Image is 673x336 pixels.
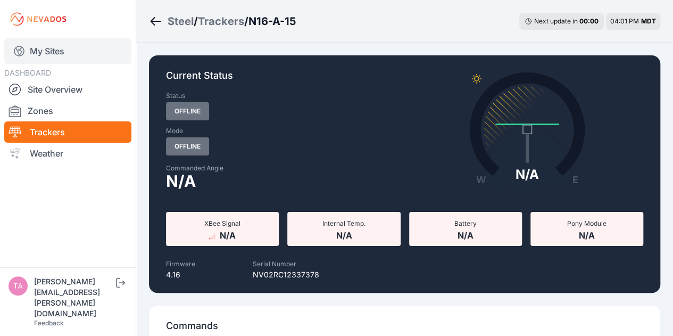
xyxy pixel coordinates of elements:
[4,79,131,100] a: Site Overview
[166,102,209,120] span: Offline
[204,219,240,227] span: XBee Signal
[9,276,28,296] img: tayton.sullivan@solvenergy.com
[166,92,185,100] label: Status
[198,14,244,29] a: Trackers
[34,319,64,327] a: Feedback
[166,175,196,187] span: N/A
[248,14,296,29] h3: N16-A-15
[194,14,198,29] span: /
[9,11,68,28] img: Nevados
[253,269,319,280] p: NV02RC12337378
[34,276,114,319] div: [PERSON_NAME][EMAIL_ADDRESS][PERSON_NAME][DOMAIN_NAME]
[4,143,131,164] a: Weather
[516,166,539,183] div: N/A
[579,17,599,26] div: 00 : 00
[166,68,643,92] p: Current Status
[534,17,578,25] span: Next update in
[166,260,195,268] label: Firmware
[610,17,639,25] span: 04:01 PM
[567,219,606,227] span: Pony Module
[641,17,656,25] span: MDT
[166,164,398,173] label: Commanded Angle
[4,68,51,77] span: DASHBOARD
[166,269,195,280] p: 4.16
[458,228,473,241] span: N/A
[166,137,209,155] span: Offline
[4,121,131,143] a: Trackers
[168,14,194,29] a: Steel
[322,219,365,227] span: Internal Temp.
[253,260,296,268] label: Serial Number
[244,14,248,29] span: /
[454,219,477,227] span: Battery
[149,7,296,35] nav: Breadcrumb
[166,127,183,135] label: Mode
[4,38,131,64] a: My Sites
[220,228,236,241] span: N/A
[579,228,595,241] span: N/A
[336,228,352,241] span: N/A
[4,100,131,121] a: Zones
